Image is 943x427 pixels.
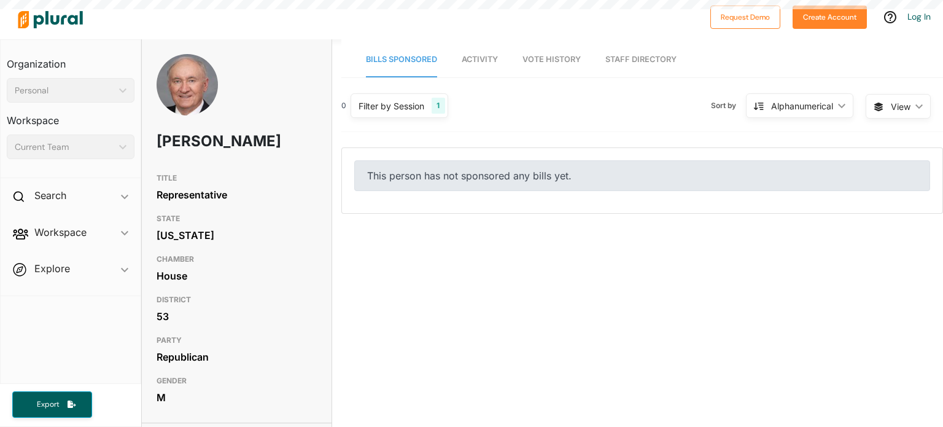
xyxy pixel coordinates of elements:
[15,84,114,97] div: Personal
[711,100,746,111] span: Sort by
[793,6,867,29] button: Create Account
[341,100,346,111] div: 0
[891,100,910,113] span: View
[605,42,677,77] a: Staff Directory
[34,189,66,202] h2: Search
[157,307,317,326] div: 53
[28,399,68,410] span: Export
[432,98,444,114] div: 1
[354,160,930,191] div: This person has not sponsored any bills yet.
[462,42,498,77] a: Activity
[157,54,218,146] img: Headshot of Howard Penny
[359,100,424,112] div: Filter by Session
[366,55,437,64] span: Bills Sponsored
[157,333,317,348] h3: PARTY
[522,42,581,77] a: Vote History
[366,42,437,77] a: Bills Sponsored
[157,267,317,285] div: House
[710,6,780,29] button: Request Demo
[157,374,317,388] h3: GENDER
[7,103,134,130] h3: Workspace
[157,252,317,267] h3: CHAMBER
[157,211,317,226] h3: STATE
[157,388,317,407] div: M
[157,171,317,186] h3: TITLE
[157,123,253,160] h1: [PERSON_NAME]
[462,55,498,64] span: Activity
[157,348,317,366] div: Republican
[157,186,317,204] div: Representative
[15,141,114,154] div: Current Team
[907,11,931,22] a: Log In
[522,55,581,64] span: Vote History
[793,10,867,23] a: Create Account
[157,226,317,245] div: [US_STATE]
[12,391,92,418] button: Export
[771,100,833,112] div: Alphanumerical
[157,292,317,307] h3: DISTRICT
[7,46,134,73] h3: Organization
[710,10,780,23] a: Request Demo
